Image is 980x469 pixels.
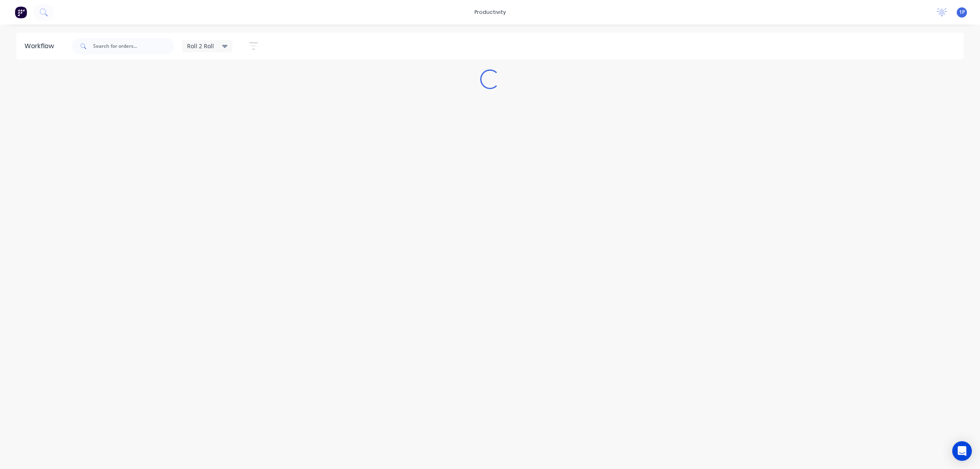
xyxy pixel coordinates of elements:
[470,6,510,18] div: productivity
[93,38,174,54] input: Search for orders...
[187,42,214,50] span: Roll 2 Roll
[952,441,972,461] div: Open Intercom Messenger
[24,41,58,51] div: Workflow
[959,9,965,16] span: 1P
[15,6,27,18] img: Factory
